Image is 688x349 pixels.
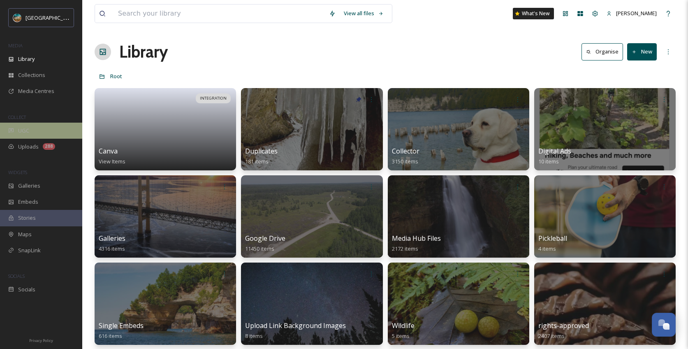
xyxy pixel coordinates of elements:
[99,322,144,340] a: Single Embeds616 items
[392,332,410,340] span: 5 items
[18,198,38,206] span: Embeds
[114,5,325,23] input: Search your library
[245,235,285,252] a: Google Drive11450 items
[538,158,559,165] span: 10 items
[538,234,567,243] span: Pickleball
[538,245,556,252] span: 4 items
[99,234,125,243] span: Galleries
[245,332,263,340] span: 8 items
[340,5,388,21] a: View all files
[18,127,29,135] span: UGC
[18,286,35,293] span: Socials
[245,234,285,243] span: Google Drive
[13,14,21,22] img: Snapsea%20Profile.jpg
[392,245,418,252] span: 2172 items
[110,71,122,81] a: Root
[245,147,278,165] a: Duplicates181 items
[245,245,274,252] span: 11450 items
[110,72,122,80] span: Root
[99,332,122,340] span: 616 items
[99,321,144,330] span: Single Embeds
[581,43,627,60] a: Organise
[392,158,418,165] span: 3150 items
[43,143,55,150] div: 288
[29,338,53,343] span: Privacy Policy
[538,147,571,156] span: Digital Ads
[18,87,54,95] span: Media Centres
[245,322,346,340] a: Upload Link Background Images8 items
[581,43,623,60] button: Organise
[200,95,227,101] span: INTEGRATION
[95,88,236,170] a: INTEGRATIONCanvaView Items
[8,42,23,49] span: MEDIA
[513,8,554,19] a: What's New
[99,147,118,156] span: Canva
[18,182,40,190] span: Galleries
[99,235,125,252] a: Galleries4316 items
[392,321,415,330] span: Wildlife
[18,55,35,63] span: Library
[18,143,39,151] span: Uploads
[538,322,589,340] a: rights-approved2407 items
[392,322,415,340] a: Wildlife5 items
[8,273,25,279] span: SOCIALS
[392,235,441,252] a: Media Hub Files2172 items
[538,147,571,165] a: Digital Ads10 items
[627,43,657,60] button: New
[538,321,589,330] span: rights-approved
[602,5,661,21] a: [PERSON_NAME]
[652,313,676,337] button: Open Chat
[25,14,106,21] span: [GEOGRAPHIC_DATA][US_STATE]
[538,235,567,252] a: Pickleball4 items
[392,147,419,156] span: Collector
[392,147,419,165] a: Collector3150 items
[18,71,45,79] span: Collections
[119,40,168,64] a: Library
[8,169,27,175] span: WIDGETS
[8,114,26,120] span: COLLECT
[392,234,441,243] span: Media Hub Files
[245,147,278,156] span: Duplicates
[18,214,36,222] span: Stories
[18,247,41,254] span: SnapLink
[99,245,125,252] span: 4316 items
[245,158,269,165] span: 181 items
[18,230,32,238] span: Maps
[616,9,657,17] span: [PERSON_NAME]
[99,158,125,165] span: View Items
[245,321,346,330] span: Upload Link Background Images
[29,335,53,345] a: Privacy Policy
[538,332,565,340] span: 2407 items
